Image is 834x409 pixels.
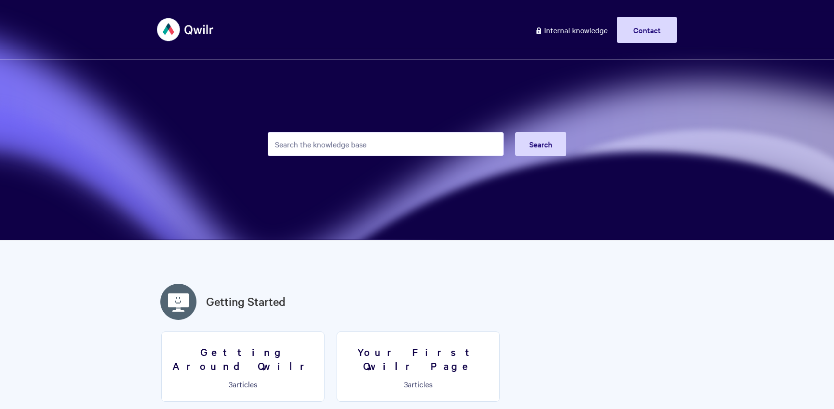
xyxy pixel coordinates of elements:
[206,293,286,310] a: Getting Started
[161,331,325,402] a: Getting Around Qwilr 3articles
[617,17,677,43] a: Contact
[168,380,318,388] p: articles
[157,12,214,48] img: Qwilr Help Center
[268,132,504,156] input: Search the knowledge base
[343,380,494,388] p: articles
[528,17,615,43] a: Internal knowledge
[515,132,566,156] button: Search
[337,331,500,402] a: Your First Qwilr Page 3articles
[168,345,318,372] h3: Getting Around Qwilr
[529,139,552,149] span: Search
[229,379,233,389] span: 3
[404,379,408,389] span: 3
[343,345,494,372] h3: Your First Qwilr Page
